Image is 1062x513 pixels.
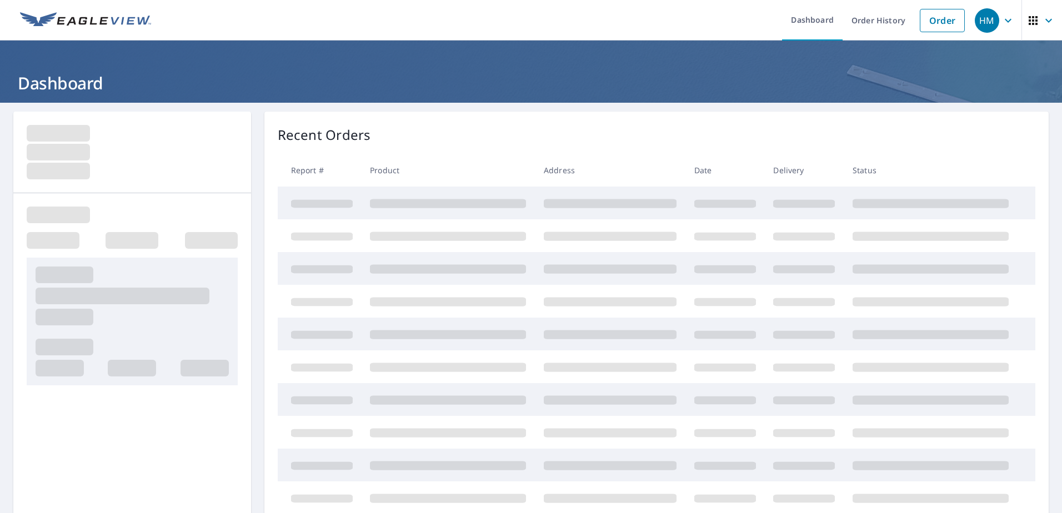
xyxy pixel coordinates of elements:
th: Address [535,154,685,187]
a: Order [920,9,965,32]
h1: Dashboard [13,72,1049,94]
img: EV Logo [20,12,151,29]
p: Recent Orders [278,125,371,145]
th: Status [844,154,1018,187]
div: HM [975,8,999,33]
th: Report # [278,154,362,187]
th: Date [685,154,765,187]
th: Product [361,154,535,187]
th: Delivery [764,154,844,187]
